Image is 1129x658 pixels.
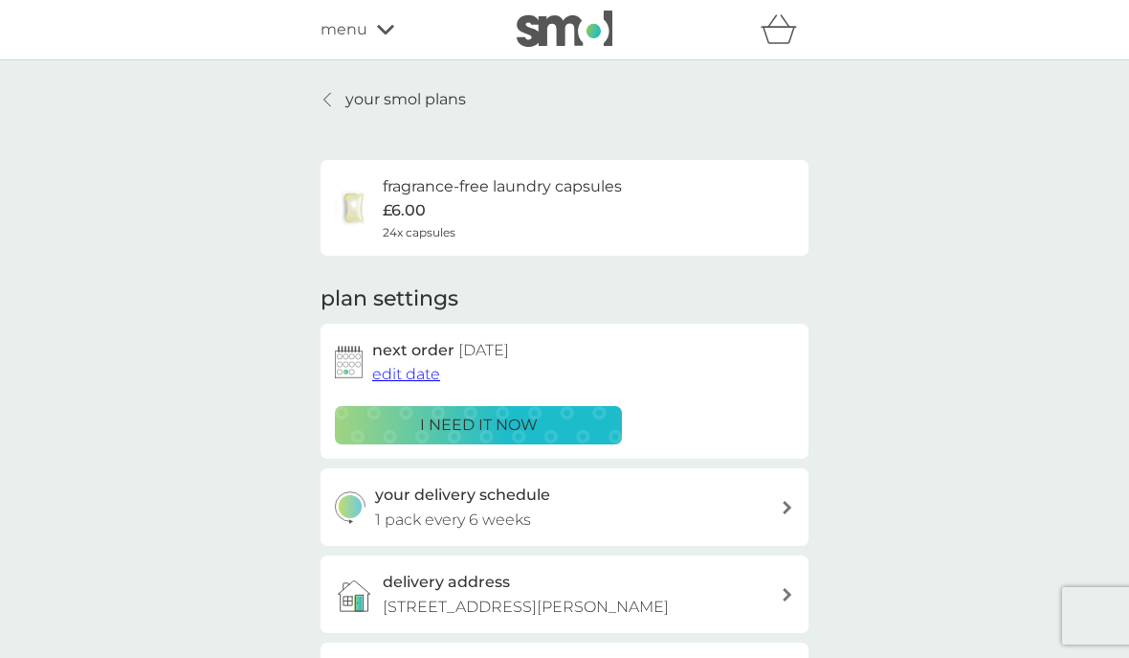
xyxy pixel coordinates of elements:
[375,483,550,508] h3: your delivery schedule
[375,508,531,533] p: 1 pack every 6 weeks
[517,11,612,47] img: smol
[383,223,455,241] span: 24x capsules
[321,556,808,633] a: delivery address[STREET_ADDRESS][PERSON_NAME]
[383,174,622,199] h6: fragrance-free laundry capsules
[420,413,538,438] p: i need it now
[383,595,669,620] p: [STREET_ADDRESS][PERSON_NAME]
[321,468,808,546] button: your delivery schedule1 pack every 6 weeks
[321,17,367,42] span: menu
[345,87,466,112] p: your smol plans
[383,570,510,595] h3: delivery address
[335,189,373,227] img: fragrance-free laundry capsules
[321,87,466,112] a: your smol plans
[372,338,509,363] h2: next order
[761,11,808,49] div: basket
[321,284,458,314] h2: plan settings
[383,198,426,223] p: £6.00
[458,341,509,359] span: [DATE]
[335,406,622,444] button: i need it now
[372,365,440,383] span: edit date
[372,362,440,387] button: edit date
